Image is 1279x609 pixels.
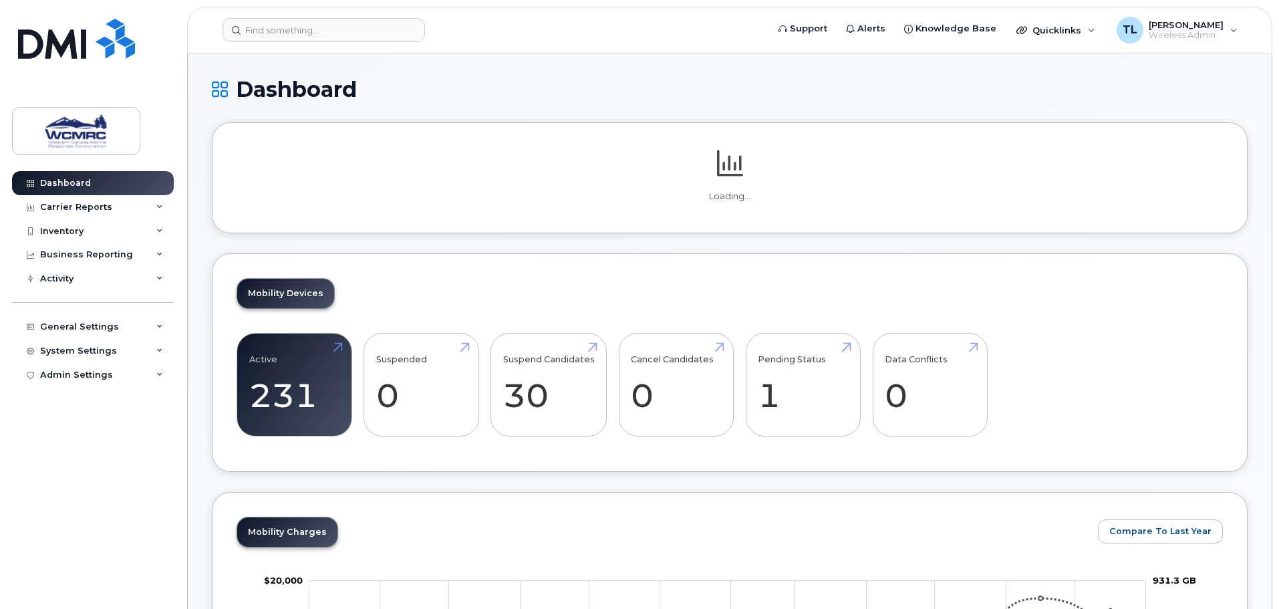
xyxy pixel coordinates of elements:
a: Pending Status 1 [758,341,848,429]
tspan: $20,000 [264,575,303,586]
a: Mobility Devices [237,279,334,308]
button: Compare To Last Year [1098,519,1223,543]
span: Compare To Last Year [1109,525,1212,537]
h1: Dashboard [212,78,1248,101]
tspan: 931.3 GB [1153,575,1196,586]
a: Data Conflicts 0 [885,341,975,429]
a: Suspend Candidates 30 [503,341,595,429]
g: $0 [264,575,303,586]
a: Mobility Charges [237,517,337,547]
a: Active 231 [249,341,339,429]
p: Loading... [237,191,1223,203]
a: Cancel Candidates 0 [631,341,721,429]
a: Suspended 0 [376,341,466,429]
